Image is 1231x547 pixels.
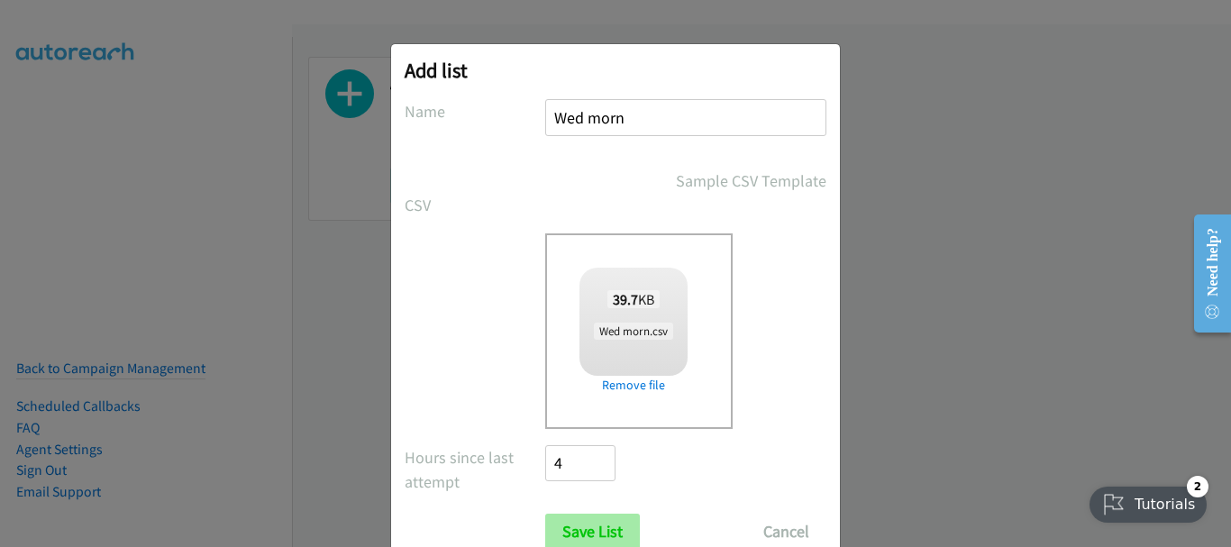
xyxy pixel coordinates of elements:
[405,445,545,494] label: Hours since last attempt
[405,193,545,217] label: CSV
[607,290,661,308] span: KB
[405,58,826,83] h2: Add list
[405,99,545,123] label: Name
[613,290,638,308] strong: 39.7
[579,376,688,395] a: Remove file
[1179,202,1231,345] iframe: Resource Center
[594,323,673,340] span: Wed morn.csv
[1079,469,1217,533] iframe: Checklist
[676,169,826,193] a: Sample CSV Template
